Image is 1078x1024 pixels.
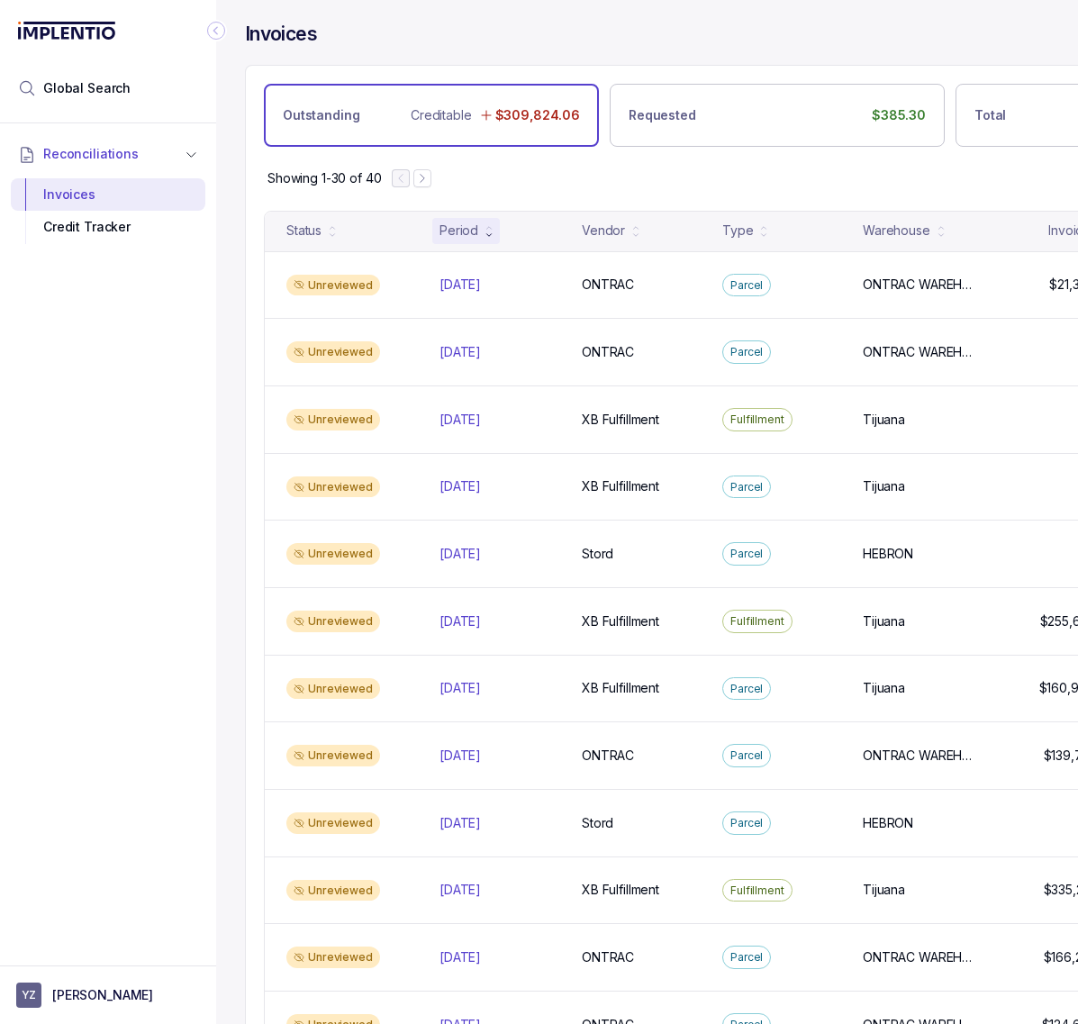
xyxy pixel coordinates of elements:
[411,106,472,124] p: Creditable
[863,343,977,361] p: ONTRAC WAREHOUSE
[439,747,481,765] p: [DATE]
[582,276,634,294] p: ONTRAC
[439,612,481,630] p: [DATE]
[582,222,625,240] div: Vendor
[863,411,905,429] p: Tijuana
[730,882,784,900] p: Fulfillment
[439,948,481,966] p: [DATE]
[863,477,905,495] p: Tijuana
[267,169,381,187] p: Showing 1-30 of 40
[283,106,359,124] p: Outstanding
[722,222,753,240] div: Type
[439,679,481,697] p: [DATE]
[582,948,634,966] p: ONTRAC
[730,680,763,698] p: Parcel
[25,178,191,211] div: Invoices
[286,222,322,240] div: Status
[52,986,153,1004] p: [PERSON_NAME]
[205,20,227,41] div: Collapse Icon
[16,983,200,1008] button: User initials[PERSON_NAME]
[582,747,634,765] p: ONTRAC
[439,276,481,294] p: [DATE]
[16,983,41,1008] span: User initials
[582,612,659,630] p: XB Fulfillment
[863,545,913,563] p: HEBRON
[43,145,139,163] span: Reconciliations
[730,612,784,630] p: Fulfillment
[872,106,926,124] p: $385.30
[730,948,763,966] p: Parcel
[974,106,1006,124] p: Total
[25,211,191,243] div: Credit Tracker
[286,341,380,363] div: Unreviewed
[11,175,205,248] div: Reconciliations
[286,611,380,632] div: Unreviewed
[439,343,481,361] p: [DATE]
[730,478,763,496] p: Parcel
[286,947,380,968] div: Unreviewed
[439,411,481,429] p: [DATE]
[286,275,380,296] div: Unreviewed
[730,276,763,295] p: Parcel
[286,812,380,834] div: Unreviewed
[439,477,481,495] p: [DATE]
[730,814,763,832] p: Parcel
[863,948,977,966] p: ONTRAC WAREHOUSE
[730,343,763,361] p: Parcel
[863,222,930,240] div: Warehouse
[629,106,696,124] p: Requested
[582,814,613,832] p: Stord
[582,343,634,361] p: ONTRAC
[286,409,380,430] div: Unreviewed
[863,679,905,697] p: Tijuana
[286,543,380,565] div: Unreviewed
[267,169,381,187] div: Remaining page entries
[582,411,659,429] p: XB Fulfillment
[286,476,380,498] div: Unreviewed
[582,679,659,697] p: XB Fulfillment
[286,745,380,766] div: Unreviewed
[730,411,784,429] p: Fulfillment
[863,814,913,832] p: HEBRON
[286,880,380,902] div: Unreviewed
[582,545,613,563] p: Stord
[495,106,580,124] p: $309,824.06
[863,881,905,899] p: Tijuana
[413,169,431,187] button: Next Page
[863,612,905,630] p: Tijuana
[439,814,481,832] p: [DATE]
[439,222,478,240] div: Period
[43,79,131,97] span: Global Search
[245,22,317,47] h4: Invoices
[863,276,977,294] p: ONTRAC WAREHOUSE
[11,134,205,174] button: Reconciliations
[439,881,481,899] p: [DATE]
[439,545,481,563] p: [DATE]
[582,477,659,495] p: XB Fulfillment
[863,747,977,765] p: ONTRAC WAREHOUSE
[286,678,380,700] div: Unreviewed
[730,545,763,563] p: Parcel
[730,747,763,765] p: Parcel
[582,881,659,899] p: XB Fulfillment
